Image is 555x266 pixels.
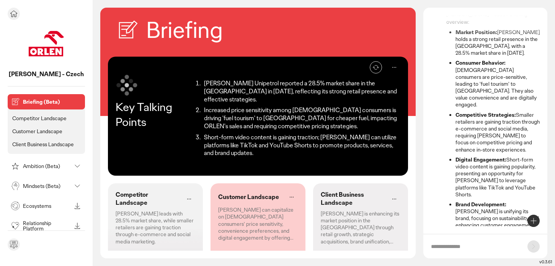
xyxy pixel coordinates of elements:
[23,220,71,231] p: Relationship Platform
[8,238,20,251] div: Send feedback
[455,59,506,66] strong: Consumer Behavior:
[12,115,67,122] p: Competitor Landscape
[12,128,62,135] p: Customer Landscape
[23,203,71,209] p: Ecosystems
[23,99,82,104] p: Briefing (Beta)
[116,191,180,207] p: Competitor Landscape
[23,183,71,189] p: Mindsets (Beta)
[455,111,540,153] li: Smaller retailers are gaining traction through e-commerce and social media, requiring [PERSON_NAM...
[8,70,85,78] p: ORLEN - Czech
[321,191,385,207] p: Client Business Landscape
[455,29,497,36] strong: Market Position:
[146,15,223,45] h2: Briefing
[116,210,195,245] p: [PERSON_NAME] leads with 28.5% market share, while smaller retailers are gaining traction through...
[455,156,540,198] li: Short-form video content is gaining popularity, presenting an opportunity for [PERSON_NAME] to le...
[202,134,400,157] li: Short-form video content is gaining traction; [PERSON_NAME] can utilize platforms like TikTok and...
[455,201,506,208] strong: Brand Development:
[116,73,139,96] img: symbol
[455,111,516,118] strong: Competitive Strategies:
[455,156,506,163] strong: Digital Engagement:
[455,29,540,57] li: [PERSON_NAME] holds a strong retail presence in the [GEOGRAPHIC_DATA], with a 28.5% market share ...
[455,201,540,243] li: [PERSON_NAME] is unifying its brand, focusing on sustainability, and enhancing customer engagemen...
[202,80,400,103] li: [PERSON_NAME] Unipetrol reported a 28.5% market share in the [GEOGRAPHIC_DATA] in [DATE], reflect...
[321,210,400,245] p: [PERSON_NAME] is enhancing its market position in the [GEOGRAPHIC_DATA] through retail growth, st...
[202,106,400,130] li: Increased price sensitivity among [DEMOGRAPHIC_DATA] consumers is driving 'fuel tourism' to [GEOG...
[370,61,382,73] button: Refresh
[116,100,192,129] p: Key Talking Points
[218,206,298,241] p: [PERSON_NAME] can capitalize on [DEMOGRAPHIC_DATA] consumers' price sensitivity, convenience pref...
[455,59,540,108] li: [DEMOGRAPHIC_DATA] consumers are price-sensitive, leading to 'fuel tourism' to [GEOGRAPHIC_DATA]....
[23,163,71,169] p: Ambition (Beta)
[12,141,74,148] p: Client Business Landscape
[27,24,65,63] img: project avatar
[218,193,279,201] p: Customer Landscape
